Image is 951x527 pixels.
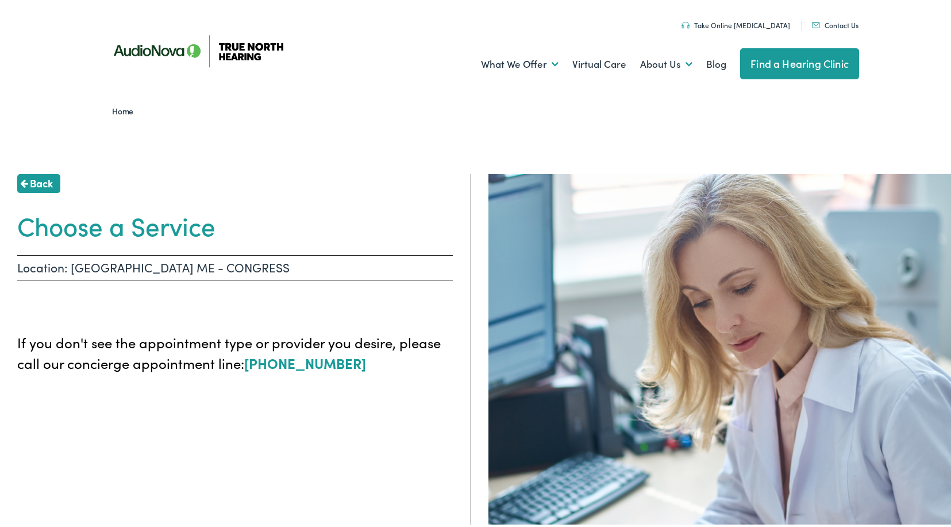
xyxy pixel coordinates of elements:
[740,46,859,77] a: Find a Hearing Clinic
[17,253,453,278] p: Location: [GEOGRAPHIC_DATA] ME - CONGRESS
[244,351,366,370] a: [PHONE_NUMBER]
[572,41,626,83] a: Virtual Care
[706,41,726,83] a: Blog
[17,330,453,371] p: If you don't see the appointment type or provider you desire, please call our concierge appointme...
[30,173,53,189] span: Back
[112,103,139,114] a: Home
[481,41,559,83] a: What We Offer
[17,172,60,191] a: Back
[682,20,690,26] img: Headphones icon in color code ffb348
[812,20,820,26] img: Mail icon in color code ffb348, used for communication purposes
[640,41,692,83] a: About Us
[17,208,453,239] h1: Choose a Service
[682,18,790,28] a: Take Online [MEDICAL_DATA]
[812,18,858,28] a: Contact Us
